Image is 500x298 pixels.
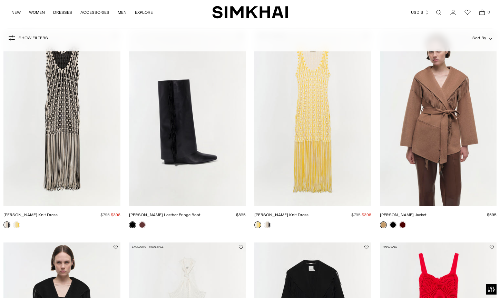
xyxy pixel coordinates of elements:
a: DRESSES [53,5,72,20]
span: 0 [486,9,492,15]
a: Wishlist [461,6,474,19]
a: Open cart modal [475,6,489,19]
a: NEW [11,5,21,20]
a: EXPLORE [135,5,153,20]
a: WOMEN [29,5,45,20]
a: Go to the account page [446,6,460,19]
a: [PERSON_NAME] Knit Dress [3,212,58,217]
button: Show Filters [8,32,48,43]
a: ACCESSORIES [80,5,109,20]
button: USD $ [411,5,429,20]
button: Sort By [472,34,492,42]
a: [PERSON_NAME] Jacket [380,212,427,217]
span: Sort By [472,36,486,40]
span: Show Filters [19,36,48,40]
a: [PERSON_NAME] Knit Dress [254,212,308,217]
a: Open search modal [432,6,445,19]
a: SIMKHAI [212,6,288,19]
a: MEN [118,5,127,20]
a: [PERSON_NAME] Leather Fringe Boot [129,212,200,217]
